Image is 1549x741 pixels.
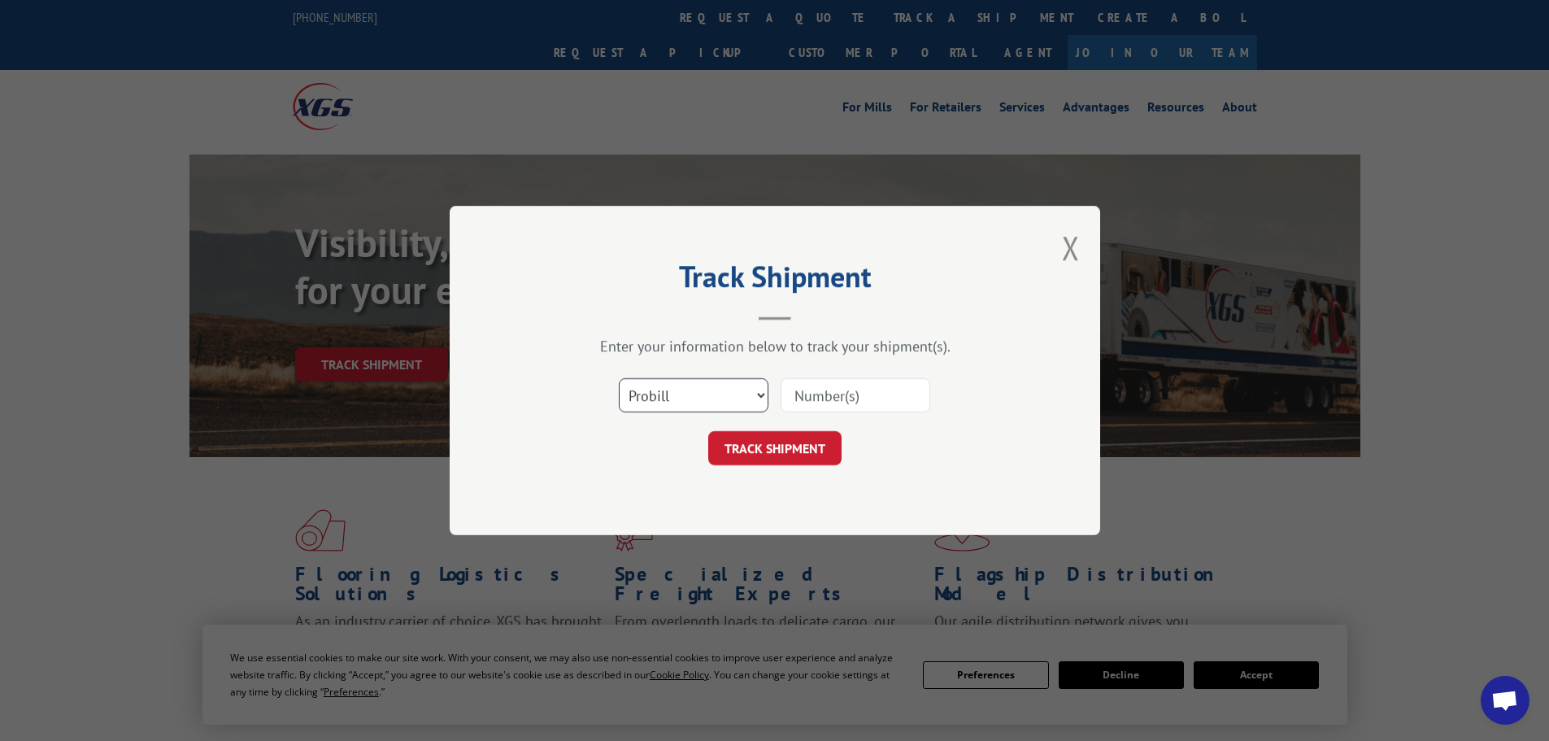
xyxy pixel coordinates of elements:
[781,378,930,412] input: Number(s)
[531,265,1019,296] h2: Track Shipment
[708,431,842,465] button: TRACK SHIPMENT
[1062,226,1080,269] button: Close modal
[531,337,1019,355] div: Enter your information below to track your shipment(s).
[1481,676,1529,725] div: Open chat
